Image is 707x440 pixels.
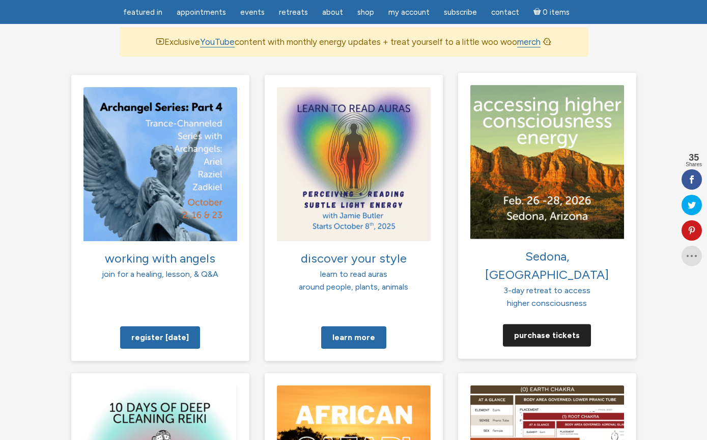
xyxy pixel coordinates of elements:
[491,8,519,17] span: Contact
[444,8,477,17] span: Subscribe
[388,8,430,17] span: My Account
[485,248,609,281] span: Sedona, [GEOGRAPHIC_DATA]
[316,3,349,22] a: About
[533,8,543,17] i: Cart
[527,2,576,22] a: Cart0 items
[351,3,380,22] a: Shop
[320,269,387,279] span: learn to read auras
[177,8,226,17] span: Appointments
[200,37,235,47] a: YouTube
[382,3,436,22] a: My Account
[357,8,374,17] span: Shop
[279,8,308,17] span: Retreats
[273,3,314,22] a: Retreats
[507,298,587,308] span: higher consciousness
[120,28,588,57] div: Exclusive content with monthly energy updates + treat yourself to a little woo woo
[301,251,407,266] span: discover your style
[123,8,162,17] span: featured in
[171,3,232,22] a: Appointments
[117,3,168,22] a: featured in
[102,269,218,279] span: join for a healing, lesson, & Q&A
[234,3,271,22] a: Events
[503,324,591,346] a: Purchase tickets
[517,37,541,47] a: merch
[686,162,702,167] span: Shares
[322,8,343,17] span: About
[240,8,265,17] span: Events
[299,282,408,292] span: around people, plants, animals
[686,153,702,162] span: 35
[438,3,483,22] a: Subscribe
[120,326,200,349] a: Register [DATE]
[105,251,215,266] span: working with angels
[321,326,386,349] a: Learn more
[503,285,590,295] span: 3-day retreat to access
[543,9,570,16] span: 0 items
[485,3,525,22] a: Contact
